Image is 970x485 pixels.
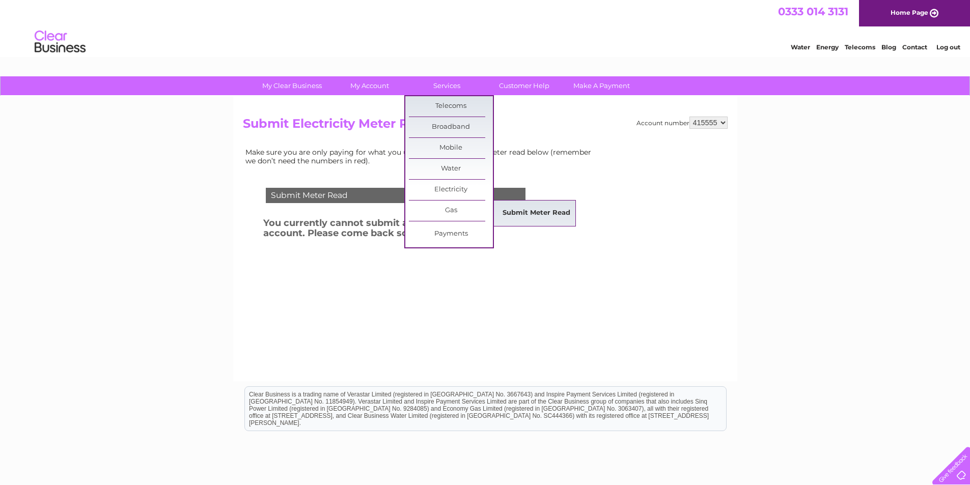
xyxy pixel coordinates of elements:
[409,159,493,179] a: Water
[881,43,896,51] a: Blog
[845,43,875,51] a: Telecoms
[636,117,728,129] div: Account number
[409,180,493,200] a: Electricity
[250,76,334,95] a: My Clear Business
[409,96,493,117] a: Telecoms
[409,224,493,244] a: Payments
[245,6,726,49] div: Clear Business is a trading name of Verastar Limited (registered in [GEOGRAPHIC_DATA] No. 3667643...
[778,5,848,18] a: 0333 014 3131
[243,146,599,167] td: Make sure you are only paying for what you use. Simply enter your meter read below (remember we d...
[482,76,566,95] a: Customer Help
[243,117,728,136] h2: Submit Electricity Meter Read
[409,138,493,158] a: Mobile
[816,43,839,51] a: Energy
[34,26,86,58] img: logo.png
[936,43,960,51] a: Log out
[405,76,489,95] a: Services
[263,216,552,244] h3: You currently cannot submit a meter reading on this account. Please come back soon!
[266,188,525,203] div: Submit Meter Read
[791,43,810,51] a: Water
[409,201,493,221] a: Gas
[560,76,644,95] a: Make A Payment
[327,76,411,95] a: My Account
[494,203,578,223] a: Submit Meter Read
[409,117,493,137] a: Broadband
[902,43,927,51] a: Contact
